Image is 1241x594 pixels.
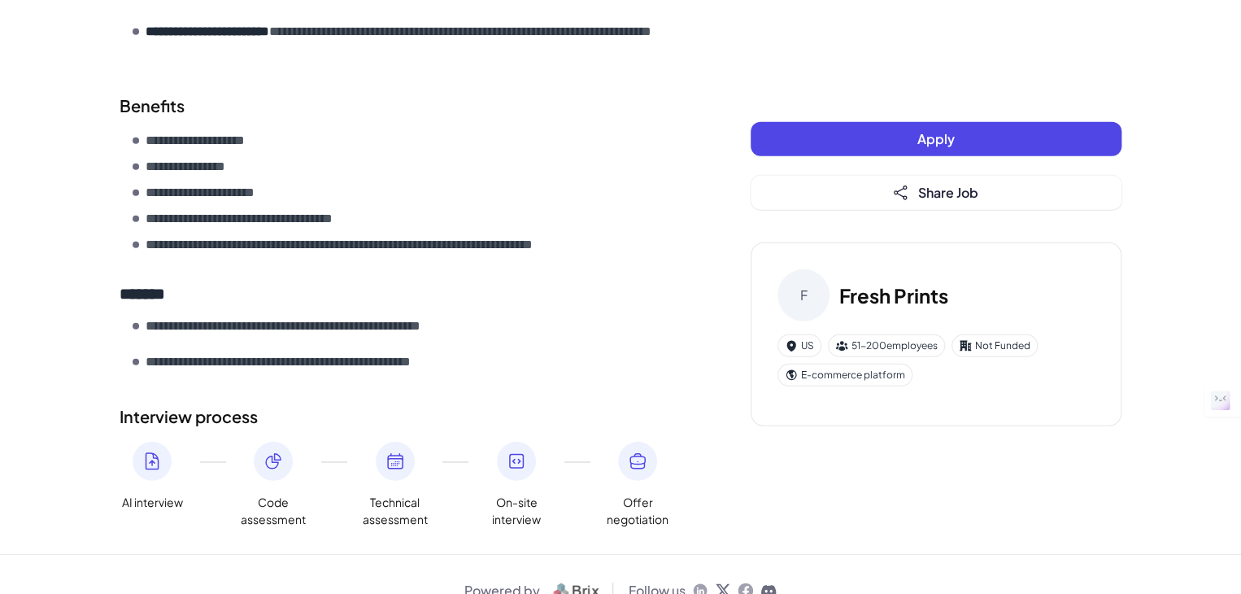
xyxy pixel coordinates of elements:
div: 51-200 employees [828,334,945,357]
span: Offer negotiation [605,494,670,528]
div: US [777,334,821,357]
span: Technical assessment [363,494,428,528]
button: Apply [751,122,1121,156]
h3: Fresh Prints [839,281,948,310]
span: Share Job [918,184,978,201]
div: E-commerce platform [777,364,912,387]
div: F [777,269,830,321]
span: AI interview [122,494,183,511]
div: Not Funded [951,334,1038,357]
h2: Benefits [120,94,686,118]
button: Share Job [751,176,1121,210]
h2: Interview process [120,404,686,429]
span: On-site interview [484,494,549,528]
span: Code assessment [241,494,306,528]
span: Apply [917,130,955,147]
